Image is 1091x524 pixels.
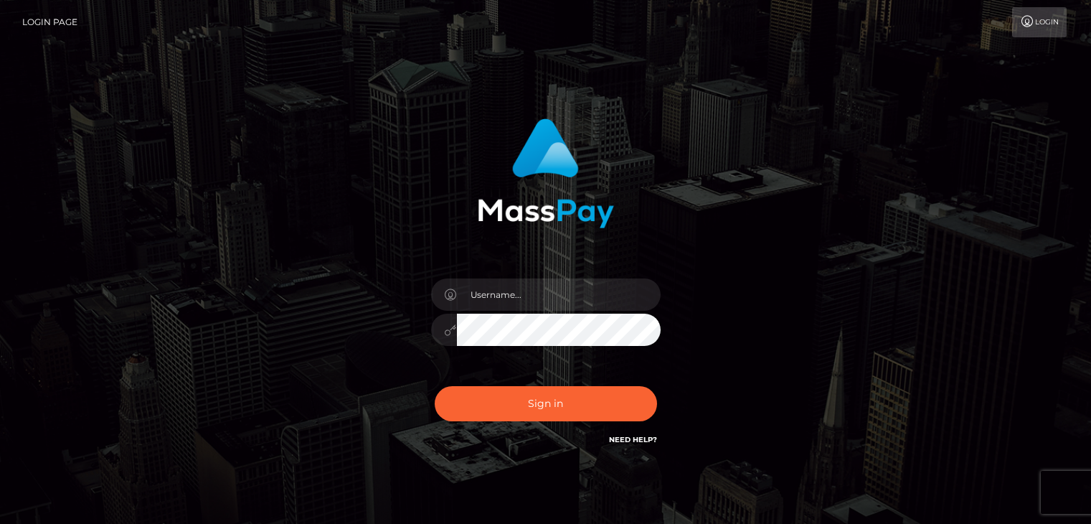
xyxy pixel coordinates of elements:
a: Login Page [22,7,77,37]
a: Need Help? [609,435,657,444]
img: MassPay Login [478,118,614,228]
a: Login [1012,7,1067,37]
button: Sign in [435,386,657,421]
input: Username... [457,279,661,311]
